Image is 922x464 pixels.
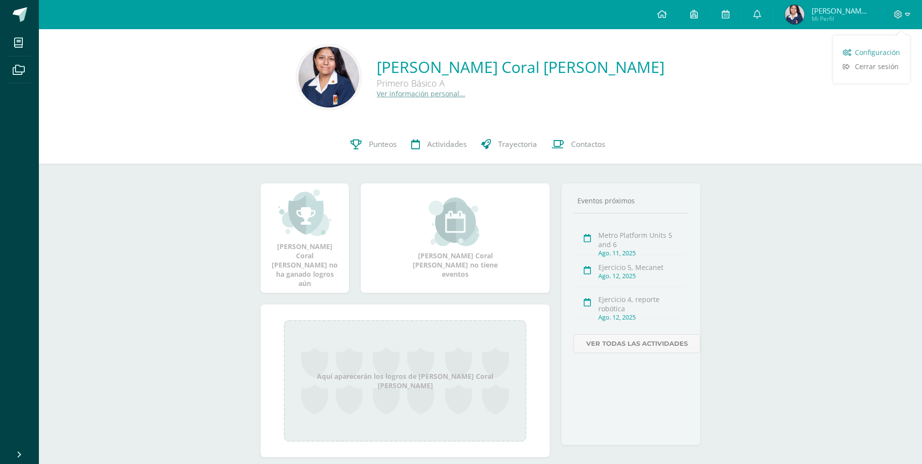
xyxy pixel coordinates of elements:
a: [PERSON_NAME] Coral [PERSON_NAME] [377,56,664,77]
span: Mi Perfil [812,15,870,23]
a: Ver todas las actividades [574,334,700,353]
a: Ver información personal... [377,89,465,98]
img: event_small.png [429,197,482,246]
div: [PERSON_NAME] Coral [PERSON_NAME] no ha ganado logros aún [270,188,339,288]
div: Primero Básico A [377,77,664,89]
div: Ejercicio 4, reporte robótica [598,295,685,313]
a: Cerrar sesión [833,59,910,73]
div: Ago. 12, 2025 [598,313,685,321]
a: Actividades [404,125,474,164]
span: Trayectoria [498,139,537,149]
span: Cerrar sesión [855,62,899,71]
a: Punteos [343,125,404,164]
div: Ejercicio 5, Mecanet [598,263,685,272]
span: Punteos [369,139,397,149]
img: 41af104a495e6970e2262c2880229659.png [298,47,359,107]
span: Actividades [427,139,467,149]
div: Ago. 12, 2025 [598,272,685,280]
div: Ago. 11, 2025 [598,249,685,257]
span: Configuración [855,48,900,57]
span: Contactos [571,139,605,149]
div: Eventos próximos [574,196,688,205]
img: achievement_small.png [278,188,331,237]
span: [PERSON_NAME] Coral [PERSON_NAME] [812,6,870,16]
div: [PERSON_NAME] Coral [PERSON_NAME] no tiene eventos [407,197,504,279]
img: 33878c9d433bb94df0f2e2e69d1264c8.png [785,5,804,24]
a: Contactos [544,125,612,164]
a: Trayectoria [474,125,544,164]
a: Configuración [833,45,910,59]
div: Aquí aparecerán los logros de [PERSON_NAME] Coral [PERSON_NAME] [284,320,526,442]
div: Metro Platform Units 5 and 6 [598,231,685,249]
